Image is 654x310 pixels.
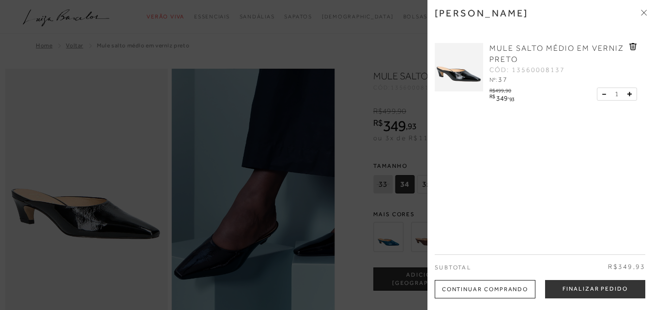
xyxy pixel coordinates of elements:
span: Nº: [489,76,497,83]
i: , [508,94,515,99]
span: 1 [615,89,619,99]
span: R$349,93 [608,262,645,272]
div: R$499,90 [489,85,516,93]
span: 349 [496,94,508,102]
a: MULE SALTO MÉDIO EM VERNIZ PRETO [489,43,627,65]
span: 37 [498,75,508,83]
div: Continuar Comprando [435,280,535,298]
span: Subtotal [435,264,471,271]
i: R$ [489,94,495,99]
h3: [PERSON_NAME] [435,7,529,19]
img: MULE SALTO MÉDIO EM VERNIZ PRETO [435,43,483,91]
span: 93 [509,96,515,102]
button: Finalizar Pedido [545,280,645,298]
span: MULE SALTO MÉDIO EM VERNIZ PRETO [489,44,624,64]
span: CÓD: 13560008137 [489,65,565,75]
